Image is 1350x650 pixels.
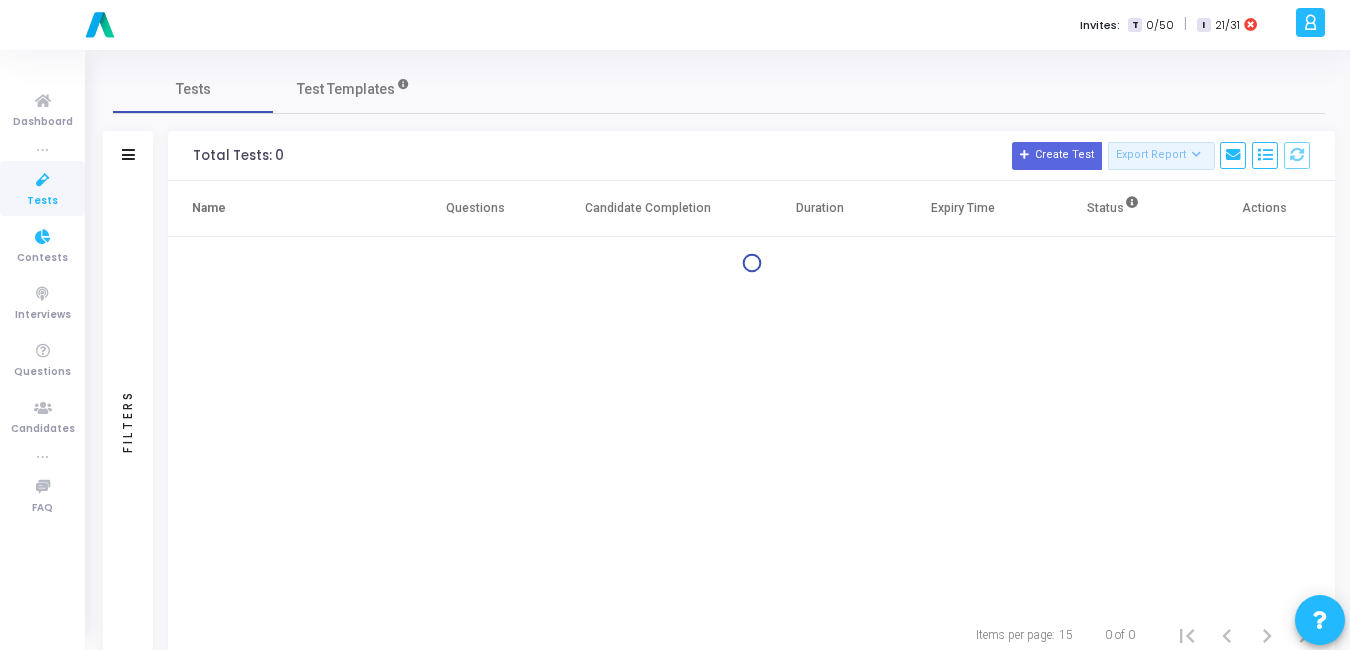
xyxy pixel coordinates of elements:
[1080,17,1120,34] label: Invites:
[1192,181,1335,237] th: Actions
[976,626,1055,644] div: Items per page:
[297,79,395,100] span: Test Templates
[11,421,75,438] span: Candidates
[17,250,68,267] span: Contests
[32,500,53,517] span: FAQ
[80,5,120,45] img: logo
[119,312,137,532] div: Filters
[193,148,284,164] div: Total Tests: 0
[168,181,404,237] th: Name
[1184,14,1187,35] span: |
[1128,18,1141,33] span: T
[1108,142,1215,170] button: Export Report
[748,181,891,237] th: Duration
[1197,18,1210,33] span: I
[14,364,71,381] span: Questions
[176,79,211,100] span: Tests
[1146,17,1174,34] span: 0/50
[13,114,73,131] span: Dashboard
[1012,142,1102,170] button: Create Test
[15,307,71,324] span: Interviews
[547,181,748,237] th: Candidate Completion
[1105,626,1135,644] div: 0 of 0
[404,181,547,237] th: Questions
[1215,17,1240,34] span: 21/31
[1059,626,1073,644] div: 15
[1034,181,1192,237] th: Status
[891,181,1034,237] th: Expiry Time
[27,193,58,210] span: Tests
